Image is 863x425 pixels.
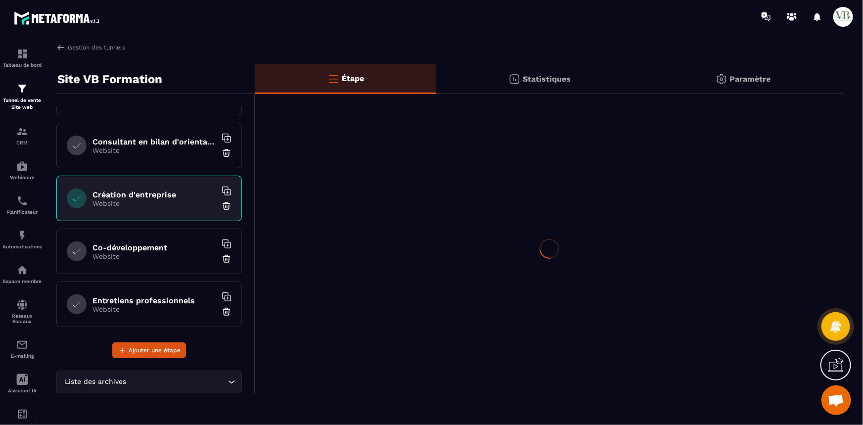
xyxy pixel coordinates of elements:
[2,257,42,291] a: automationsautomationsEspace membre
[56,43,125,52] a: Gestion des tunnels
[16,230,28,241] img: automations
[222,254,231,264] img: trash
[92,137,216,146] h6: Consultant en bilan d'orientation
[2,244,42,249] p: Automatisations
[2,188,42,222] a: schedulerschedulerPlanificateur
[2,97,42,111] p: Tunnel de vente Site web
[730,74,771,84] p: Paramètre
[2,353,42,359] p: E-mailing
[16,83,28,94] img: formation
[2,140,42,145] p: CRM
[112,342,186,358] button: Ajouter une étape
[327,73,339,85] img: bars-o.4a397970.svg
[16,195,28,207] img: scheduler
[57,69,162,89] p: Site VB Formation
[92,252,216,260] p: Website
[129,345,181,355] span: Ajouter une étape
[56,371,242,393] div: Search for option
[16,160,28,172] img: automations
[16,299,28,311] img: social-network
[92,243,216,252] h6: Co-développement
[508,73,520,85] img: stats.20deebd0.svg
[2,62,42,68] p: Tableau de bord
[14,9,103,27] img: logo
[2,388,42,393] p: Assistant IA
[92,146,216,154] p: Website
[342,74,364,83] p: Étape
[92,199,216,207] p: Website
[92,296,216,305] h6: Entretiens professionnels
[16,408,28,420] img: accountant
[2,366,42,401] a: Assistant IA
[16,339,28,351] img: email
[16,264,28,276] img: automations
[92,190,216,199] h6: Création d'entreprise
[2,331,42,366] a: emailemailE-mailing
[523,74,571,84] p: Statistiques
[2,41,42,75] a: formationformationTableau de bord
[2,279,42,284] p: Espace membre
[222,201,231,211] img: trash
[16,126,28,138] img: formation
[16,48,28,60] img: formation
[222,307,231,317] img: trash
[222,148,231,158] img: trash
[716,73,727,85] img: setting-gr.5f69749f.svg
[129,377,226,387] input: Search for option
[821,385,851,415] div: Ouvrir le chat
[2,175,42,180] p: Webinaire
[2,209,42,215] p: Planificateur
[2,291,42,331] a: social-networksocial-networkRéseaux Sociaux
[2,153,42,188] a: automationsautomationsWebinaire
[2,118,42,153] a: formationformationCRM
[56,43,65,52] img: arrow
[63,377,129,387] span: Liste des archives
[92,305,216,313] p: Website
[2,313,42,324] p: Réseaux Sociaux
[2,222,42,257] a: automationsautomationsAutomatisations
[2,75,42,118] a: formationformationTunnel de vente Site web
